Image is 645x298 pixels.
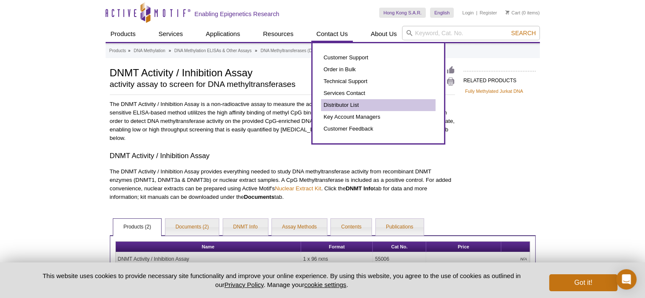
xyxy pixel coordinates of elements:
a: Register [480,10,497,16]
a: Products (2) [113,219,161,236]
a: Applications [201,26,245,42]
a: Customer Feedback [321,123,436,135]
td: 55006 [373,252,426,266]
strong: DNMT Info [346,185,374,192]
a: DNA Methyltransferases (DNMT) [260,47,322,55]
h2: Enabling Epigenetics Research [195,10,279,18]
a: Order in Bulk [321,64,436,75]
a: Fully Methylated Jurkat DNA [465,87,523,95]
a: Cart [505,10,520,16]
a: Documents (2) [165,219,219,236]
p: The DNMT Activity / Inhibition Assay is a non-radioactive assay to measure the activity or inhibi... [110,100,455,142]
a: Services [154,26,188,42]
a: Services Contact [321,87,436,99]
div: Open Intercom Messenger [616,269,637,290]
a: Products [109,47,126,55]
a: Customer Support [321,52,436,64]
li: (0 items) [505,8,540,18]
h3: DNMT Activity / Inhibition Assay [110,151,455,161]
td: N/A [426,252,530,266]
li: | [476,8,477,18]
p: This website uses cookies to provide necessary site functionality and improve your online experie... [28,271,536,289]
img: Your Cart [505,10,509,14]
span: Search [511,30,536,36]
a: Hong Kong S.A.R. [379,8,426,18]
strong: Documents [244,194,274,200]
a: Contact Us [311,26,353,42]
a: Publications [376,219,424,236]
li: » [255,48,257,53]
th: Format [301,242,373,252]
a: Nuclear Extract Kit [275,185,321,192]
button: cookie settings [304,281,346,288]
button: Got it! [549,274,617,291]
th: Cat No. [373,242,426,252]
h1: DNMT Activity / Inhibition Assay [110,66,415,78]
th: Price [426,242,501,252]
a: Technical Support [321,75,436,87]
th: Name [116,242,301,252]
a: Key Account Managers [321,111,436,123]
a: Assay Methods [272,219,327,236]
p: The DNMT Activity / Inhibition Assay provides everything needed to study DNA methyltransferase ac... [110,167,455,201]
a: Contents [331,219,371,236]
a: DNA Methylation [134,47,165,55]
button: Search [508,29,538,37]
a: DNMT Info [223,219,268,236]
a: Distributor List [321,99,436,111]
td: DNMT Activity / Inhibition Assay [116,252,301,266]
input: Keyword, Cat. No. [402,26,540,40]
a: Products [106,26,141,42]
a: DNA Methylation ELISAs & Other Assays [174,47,251,55]
a: Privacy Policy [224,281,263,288]
a: English [430,8,454,18]
li: » [169,48,171,53]
h2: RELATED PRODUCTS [464,71,536,86]
li: » [128,48,131,53]
a: About Us [366,26,402,42]
td: 1 x 96 rxns [301,252,373,266]
h2: activity assay to screen for DNA methyltransferases [110,81,415,88]
a: Login [462,10,474,16]
a: Resources [258,26,299,42]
